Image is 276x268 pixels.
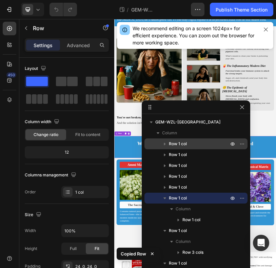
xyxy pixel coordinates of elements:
[169,162,187,169] span: Row 1 col
[162,130,177,136] span: Column
[169,195,187,202] span: Row 1 col
[182,115,266,159] img: gempages_573903386756252720-7e2981b5-b8e7-4506-8b3e-3a59f3b2dc89.png
[62,225,109,237] input: Auto
[114,19,276,268] iframe: Design area
[182,175,266,219] img: gempages_573903386756252720-29a4303a-9cc5-4c1f-a4ef-ae648929d50b.png
[26,148,107,157] div: 12
[182,249,203,256] span: Row 3 cols
[121,250,146,257] p: Copied Row
[216,6,268,13] div: Publish Theme Section
[25,246,37,252] div: Height
[169,140,187,147] span: Row 1 col
[131,6,155,13] span: GEM-WZL-[GEOGRAPHIC_DATA]
[67,42,90,49] p: Advanced
[25,171,78,180] div: Columns management
[176,206,191,212] span: Column
[34,42,53,49] p: Settings
[169,184,187,191] span: Row 1 col
[5,46,169,210] img: gempages_573903386756252720-3ce11cc7-6d65-47a3-bc37-6753d1f04c97.png
[33,24,91,32] p: Row
[182,216,200,223] span: Row 1 col
[169,173,187,180] span: Row 1 col
[75,189,107,195] div: 1 col
[253,235,269,251] div: Open Intercom Messenger
[182,60,266,104] img: gempages_573903386756252720-ab686b3f-8d54-4a58-b30c-74b53b4438c7.png
[169,260,187,267] span: Row 1 col
[34,132,58,138] span: Change ratio
[25,64,47,73] div: Layout
[133,25,258,46] div: We recommend editing on a screen 1024px+ for efficient experience. You can zoom out the browser f...
[50,3,77,16] div: Undo/Redo
[6,72,16,78] div: 450
[25,117,61,127] div: Column width
[169,227,187,234] span: Row 1 col
[127,6,129,13] span: /
[25,189,36,195] div: Order
[169,151,187,158] span: Row 1 col
[25,228,36,234] div: Width
[176,238,191,245] span: Column
[155,119,220,126] span: GEM-WZL-[GEOGRAPHIC_DATA]
[75,132,100,138] span: Fit to content
[95,246,99,252] span: Fit
[25,210,43,219] div: Size
[210,3,273,16] button: Publish Theme Section
[70,246,77,252] span: Full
